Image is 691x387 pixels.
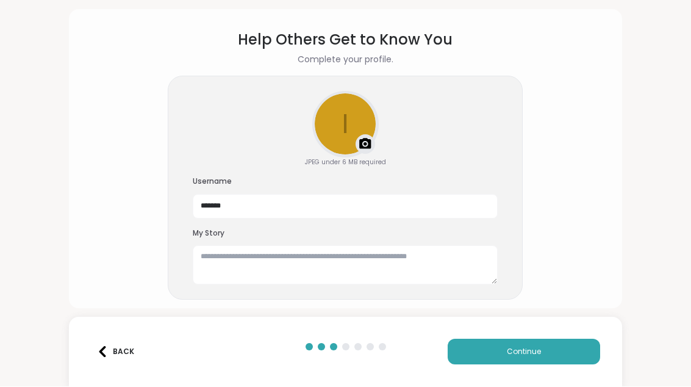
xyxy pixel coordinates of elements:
[97,347,134,358] div: Back
[193,177,498,187] h3: Username
[193,229,498,239] h3: My Story
[91,339,140,365] button: Back
[448,339,600,365] button: Continue
[298,54,393,67] h2: Complete your profile.
[305,158,386,167] div: JPEG under 6 MB required
[238,29,453,51] h1: Help Others Get to Know You
[507,347,541,358] span: Continue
